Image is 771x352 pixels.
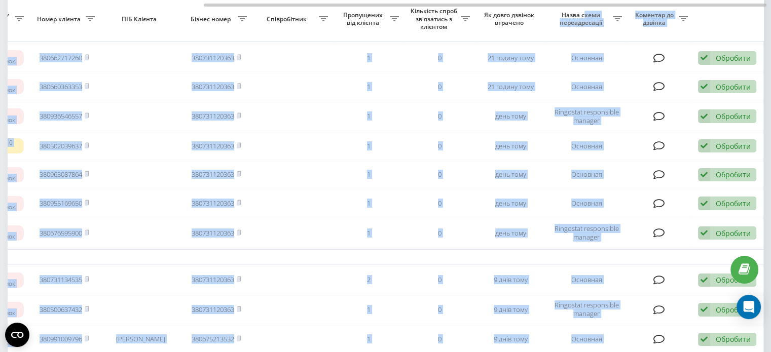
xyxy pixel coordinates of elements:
[333,133,404,160] td: 1
[716,305,751,315] div: Обробити
[333,45,404,71] td: 1
[546,266,627,293] td: Основная
[475,133,546,160] td: день тому
[546,73,627,100] td: Основная
[40,199,82,208] a: 380955169650
[475,102,546,131] td: день тому
[404,295,475,324] td: 0
[40,111,82,121] a: 380936546557
[404,266,475,293] td: 0
[40,141,82,150] a: 380502039637
[546,219,627,247] td: Ringostat responsible manager
[333,162,404,188] td: 1
[475,266,546,293] td: 9 днів тому
[192,228,234,238] a: 380731120363
[40,170,82,179] a: 380963087864
[404,102,475,131] td: 0
[257,15,319,23] span: Співробітник
[475,295,546,324] td: 9 днів тому
[716,228,751,238] div: Обробити
[546,190,627,217] td: Основная
[546,162,627,188] td: Основная
[192,111,234,121] a: 380731120363
[483,11,538,27] span: Як довго дзвінок втрачено
[716,141,751,151] div: Обробити
[186,15,238,23] span: Бізнес номер
[40,275,82,284] a: 380731134535
[716,111,751,121] div: Обробити
[409,7,461,31] span: Кількість спроб зв'язатись з клієнтом
[632,11,679,27] span: Коментар до дзвінка
[404,45,475,71] td: 0
[192,53,234,62] a: 380731120363
[108,15,172,23] span: ПІБ Клієнта
[546,295,627,324] td: Ringostat responsible manager
[546,102,627,131] td: Ringostat responsible manager
[192,141,234,150] a: 380731120363
[40,82,82,91] a: 380660363353
[546,45,627,71] td: Основная
[333,266,404,293] td: 2
[192,170,234,179] a: 380731120363
[192,82,234,91] a: 380731120363
[475,162,546,188] td: день тому
[404,162,475,188] td: 0
[716,82,751,92] div: Обробити
[40,53,82,62] a: 380662717260
[404,219,475,247] td: 0
[333,219,404,247] td: 1
[716,334,751,344] div: Обробити
[192,305,234,314] a: 380731120363
[192,199,234,208] a: 380731120363
[546,133,627,160] td: Основная
[404,190,475,217] td: 0
[192,275,234,284] a: 380731120363
[40,334,82,343] a: 380991009796
[475,73,546,100] td: 21 годину тому
[716,199,751,208] div: Обробити
[333,295,404,324] td: 1
[716,275,751,285] div: Обробити
[716,53,751,63] div: Обробити
[475,45,546,71] td: 21 годину тому
[333,102,404,131] td: 1
[551,11,613,27] span: Назва схеми переадресації
[404,133,475,160] td: 0
[192,334,234,343] a: 380675213532
[475,190,546,217] td: день тому
[40,228,82,238] a: 380676595900
[475,219,546,247] td: день тому
[5,323,29,347] button: Open CMP widget
[40,305,82,314] a: 380500637432
[404,73,475,100] td: 0
[333,73,404,100] td: 1
[338,11,390,27] span: Пропущених від клієнта
[737,295,761,319] div: Open Intercom Messenger
[34,15,86,23] span: Номер клієнта
[333,190,404,217] td: 1
[716,170,751,179] div: Обробити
